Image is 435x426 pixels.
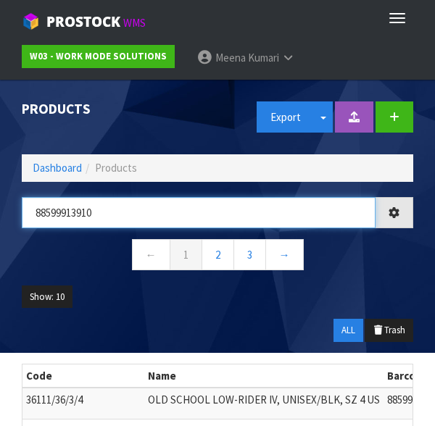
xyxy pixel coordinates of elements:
[22,12,40,30] img: cube-alt.png
[170,239,202,270] a: 1
[215,51,246,64] span: Meena
[22,388,144,419] td: 36111/36/3/4
[22,364,144,388] th: Code
[22,239,413,275] nav: Page navigation
[46,12,120,31] span: ProStock
[22,101,207,117] h1: Products
[132,239,170,270] a: ←
[33,161,82,175] a: Dashboard
[123,16,146,30] small: WMS
[144,388,384,419] td: OLD SCHOOL LOW-RIDER IV, UNISEX/BLK, SZ 4 US
[144,364,384,388] th: Name
[265,239,304,270] a: →
[95,161,137,175] span: Products
[22,45,175,68] a: W03 - WORK MODE SOLUTIONS
[257,101,315,133] button: Export
[365,319,413,342] button: Trash
[233,239,266,270] a: 3
[22,197,376,228] input: Search products
[202,239,234,270] a: 2
[30,50,167,62] strong: W03 - WORK MODE SOLUTIONS
[248,51,279,64] span: Kumari
[333,319,363,342] button: ALL
[22,285,72,309] button: Show: 10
